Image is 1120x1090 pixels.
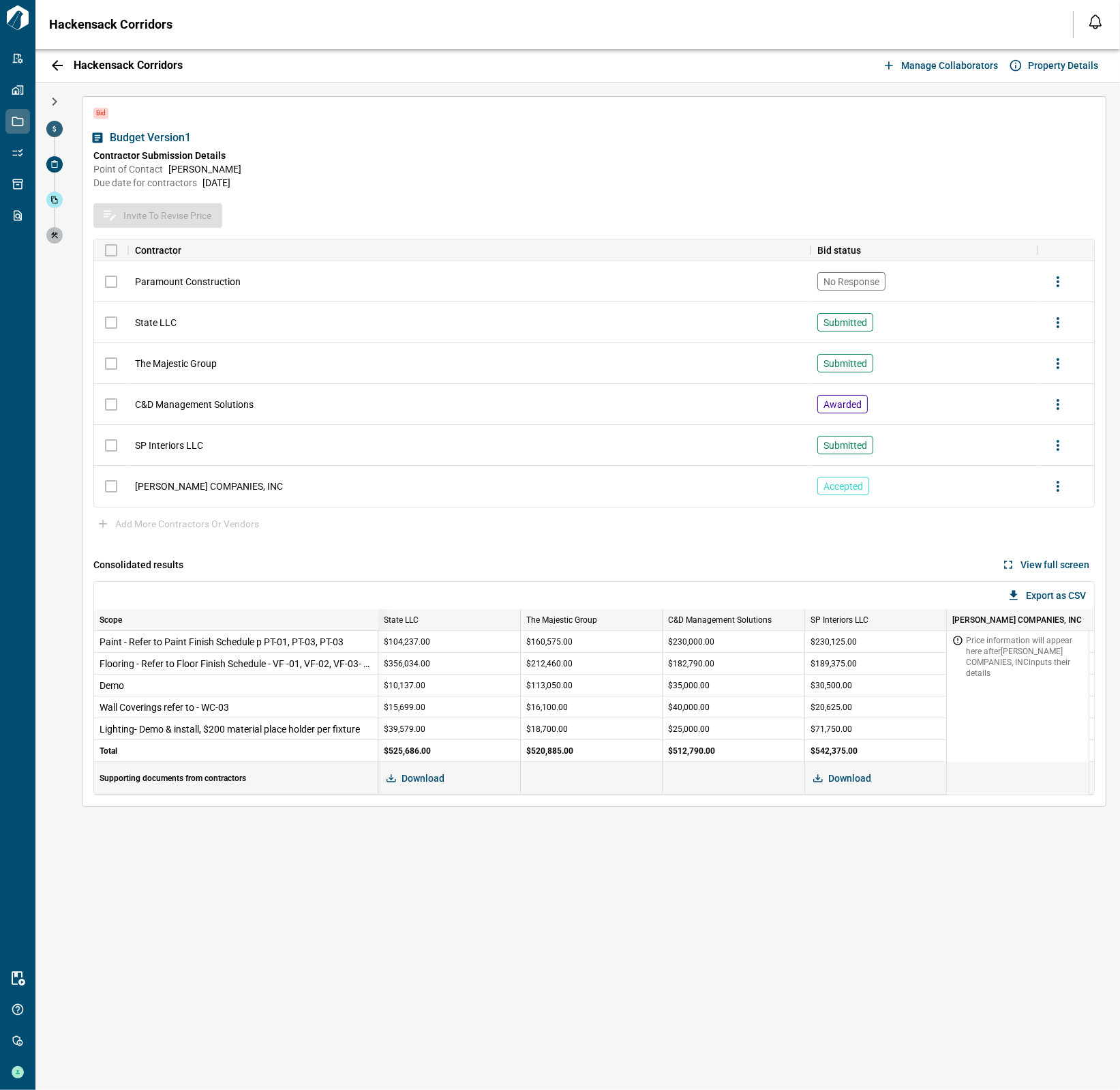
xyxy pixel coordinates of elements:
span: $10,137.00 [384,680,425,691]
div: Bid status [817,239,861,261]
span: $20,625.00 [811,702,852,713]
div: Bid status [811,239,1038,261]
div: Accepted [817,477,869,495]
div: Contractor [135,239,181,261]
span: C&D Management Solutions [668,615,772,625]
span: Flooring - Refer to Floor Finish Schedule - VF -01, VF-02, VF-03- all flooring to be installed to... [100,657,372,671]
span: $18,700.00 [526,724,568,735]
button: more [1044,350,1072,377]
button: more [1044,473,1072,500]
span: $189,375.00 [811,658,857,669]
span: Property Details [1028,59,1098,72]
span: Hackensack Corridors [49,18,172,31]
span: Manage collaborators [901,59,998,72]
button: Download [811,767,877,789]
span: $15,699.00 [384,702,425,713]
span: View full screen [1020,558,1089,572]
button: more [1044,309,1072,336]
span: Only submitted contractors can revise their prices [97,308,125,337]
span: $40,000.00 [668,702,710,713]
span: $30,500.00 [811,680,852,691]
span: $39,579.00 [384,724,425,735]
span: Due date for contractors [93,176,197,190]
span: Paramount Construction [135,275,241,289]
button: Manage collaborators [879,55,1003,76]
span: Wall Coverings refer to - WC-03 [100,701,372,714]
span: C&D Management Solutions [135,398,254,411]
span: [PERSON_NAME] COMPANIES, INC [135,480,283,493]
span: Lighting- Demo & install, $200 material place holder per fixture [100,722,372,736]
div: Scope [94,609,378,631]
span: Only submitted contractors can revise their prices [97,390,125,419]
span: SP Interiors LLC [811,615,868,625]
span: Only submitted contractors can revise their prices [97,267,125,296]
button: Download [384,767,450,789]
span: Download [402,771,444,785]
div: Submitted [817,436,873,454]
div: Scope [100,609,122,631]
button: Open notification feed [1085,11,1106,33]
span: Paint - Refer to Paint Finish Schedule p PT-01, PT-03, PT-03 [100,635,372,649]
span: $520,885.00 [526,746,573,756]
span: $525,686.00 [384,746,431,756]
button: more [1044,268,1072,295]
span: Contractor Submission Details [93,149,226,162]
div: Contractor [128,239,811,261]
span: Consolidated results [93,558,183,572]
span: Only submitted contractors can revise their prices [97,431,125,460]
span: $542,375.00 [811,746,858,756]
button: more [1044,391,1072,418]
span: $230,000.00 [668,636,714,647]
span: [DATE] [202,176,230,190]
span: Price information will appear here after [PERSON_NAME] COMPANIES, INC inputs their details [966,636,1072,678]
span: $25,000.00 [668,724,710,735]
span: Bid [93,108,108,119]
button: Property Details [1006,55,1104,76]
span: $113,050.00 [526,680,573,691]
span: $212,460.00 [526,658,573,669]
button: Budget Version1 [93,127,196,149]
span: $512,790.00 [668,746,715,756]
div: Awarded [817,395,868,413]
div: Submitted [817,313,873,332]
span: Export as CSV [1026,589,1086,602]
span: Only submitted contractors can revise their prices [97,472,125,501]
span: Total [100,746,117,756]
div: No Response [817,272,886,291]
span: Hackensack Corridors [74,59,183,72]
span: $16,100.00 [526,702,568,713]
span: The Majestic Group [526,615,597,625]
span: $230,125.00 [811,636,857,647]
div: [PERSON_NAME] COMPANIES, INC [952,609,1082,631]
span: [PERSON_NAME] [168,162,241,176]
button: more [1044,432,1072,459]
span: Supporting documents from contractors [100,773,246,784]
span: Point of Contact [93,162,163,176]
span: $356,034.00 [384,658,430,669]
button: View full screen [999,554,1095,576]
span: $160,575.00 [526,636,573,647]
button: Export as CSV [1004,585,1091,606]
span: Download [828,771,871,785]
span: The Majestic Group [135,357,217,370]
span: $35,000.00 [668,680,710,691]
span: Budget Version 1 [110,131,191,145]
span: Demo [100,679,372,692]
span: $71,750.00 [811,724,852,735]
div: MANDERS COMPANIES, INC [947,609,1089,631]
div: Submitted [817,354,873,372]
span: $104,237.00 [384,636,430,647]
span: State LLC [135,316,177,329]
span: State LLC [384,615,419,625]
span: Only submitted contractors can revise their prices [97,349,125,378]
span: SP Interiors LLC [135,439,203,452]
span: $182,790.00 [668,658,714,669]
